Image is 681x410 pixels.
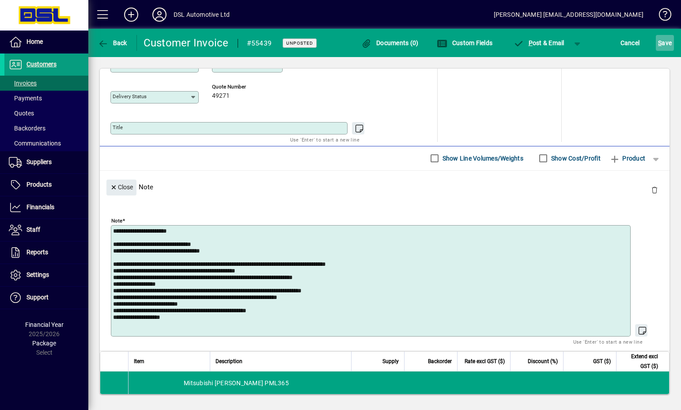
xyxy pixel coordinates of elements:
span: S [658,39,662,46]
span: Package [32,340,56,347]
span: Extend excl GST ($) [622,352,658,371]
span: Reports [26,249,48,256]
a: Quotes [4,106,88,121]
div: DSL Automotive Ltd [174,8,230,22]
div: #55439 [247,36,272,50]
span: Financials [26,203,54,211]
span: Backorders [9,125,45,132]
span: Financial Year [25,321,64,328]
span: Products [26,181,52,188]
a: Communications [4,136,88,151]
mat-label: Delivery status [113,93,147,100]
mat-hint: Use 'Enter' to start a new line [573,337,643,347]
span: Support [26,294,49,301]
a: Backorders [4,121,88,136]
div: Note [100,171,670,203]
button: Product [605,150,650,166]
span: P [529,39,533,46]
span: Close [110,180,133,195]
button: Back [95,35,129,51]
span: Suppliers [26,158,52,165]
span: Back [98,39,127,46]
button: Post & Email [509,35,569,51]
button: Custom Fields [435,35,495,51]
a: Suppliers [4,151,88,173]
a: Knowledge Base [652,2,670,31]
a: Staff [4,219,88,241]
button: Delete [644,180,665,201]
span: Payments [9,95,42,102]
button: Add [117,7,145,23]
span: Cancel [620,36,640,50]
div: Customer Invoice [144,36,229,50]
label: Show Line Volumes/Weights [441,154,523,163]
span: Settings [26,271,49,278]
span: Backorder [428,356,452,366]
span: ave [658,36,672,50]
button: Close [106,180,136,195]
a: Home [4,31,88,53]
span: Unposted [286,40,313,46]
button: Documents (0) [359,35,421,51]
app-page-header-button: Close [104,183,139,191]
span: Documents (0) [361,39,419,46]
span: Discount (%) [528,356,558,366]
mat-hint: Use 'Enter' to start a new line [290,134,359,145]
span: 49271 [212,92,230,100]
span: Home [26,38,43,45]
a: Financials [4,196,88,218]
span: Item [134,356,144,366]
a: Payments [4,91,88,106]
span: GST ($) [593,356,611,366]
mat-label: Title [113,124,123,130]
span: Staff [26,226,40,233]
a: Reports [4,241,88,264]
a: Products [4,174,88,196]
span: Rate excl GST ($) [465,356,505,366]
span: Product [609,151,645,165]
span: ost & Email [513,39,564,46]
div: [PERSON_NAME] [EMAIL_ADDRESS][DOMAIN_NAME] [494,8,643,22]
span: Quote number [212,84,265,90]
a: Support [4,287,88,309]
label: Show Cost/Profit [549,154,601,163]
button: Cancel [618,35,642,51]
a: Invoices [4,76,88,91]
app-page-header-button: Delete [644,186,665,194]
app-page-header-button: Back [88,35,137,51]
span: Customers [26,61,57,68]
a: Settings [4,264,88,286]
button: Save [656,35,674,51]
span: Quotes [9,110,34,117]
span: Supply [382,356,399,366]
span: Description [216,356,242,366]
span: Communications [9,140,61,147]
button: Profile [145,7,174,23]
span: Custom Fields [437,39,492,46]
span: Invoices [9,80,37,87]
mat-label: Note [111,217,122,223]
